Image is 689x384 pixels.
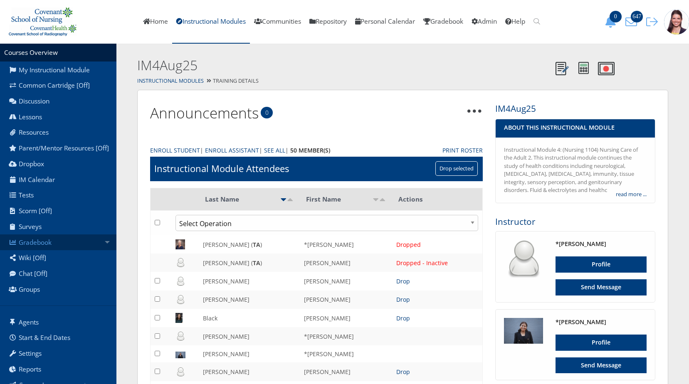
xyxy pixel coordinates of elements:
[373,198,379,201] img: asc.png
[300,290,392,309] td: [PERSON_NAME]
[300,188,392,210] th: First Name
[556,62,569,75] img: Notes
[396,314,410,322] a: Drop
[396,277,410,285] a: Drop
[116,75,689,87] div: Training Details
[556,357,647,374] a: Send Message
[154,162,289,175] h1: Instructional Module Attendees
[205,146,259,155] a: Enroll Assistant
[4,48,58,57] a: Courses Overview
[396,258,478,267] div: Dropped - Inactive
[199,345,300,362] td: [PERSON_NAME]
[504,318,543,344] img: 2687_125_125.jpg
[622,17,643,26] a: 647
[300,309,392,327] td: [PERSON_NAME]
[150,103,259,123] a: Announcements0
[199,254,300,272] td: [PERSON_NAME] ( )
[495,103,655,115] h3: IM4Aug25
[598,62,615,75] img: Record Video Note
[199,362,300,381] td: [PERSON_NAME]
[199,327,300,345] td: [PERSON_NAME]
[137,56,551,75] h2: IM4Aug25
[664,10,689,34] img: 1943_125_125.jpg
[610,11,622,22] span: 0
[199,290,300,309] td: [PERSON_NAME]
[504,123,647,132] h4: About This Instructional Module
[199,235,300,254] td: [PERSON_NAME] ( )
[300,327,392,345] td: *[PERSON_NAME]
[622,16,643,28] button: 647
[504,240,543,279] img: user_64.png
[504,146,647,194] div: Instructional Module 4: (Nursing 1104) Nursing Care of the Adult 2. This instructional module con...
[199,188,300,210] th: Last Name
[137,77,204,84] a: Instructional Modules
[300,345,392,362] td: *[PERSON_NAME]
[287,198,294,201] img: desc.png
[261,107,273,118] span: 0
[602,16,622,28] button: 0
[442,146,483,155] a: Print Roster
[280,198,287,201] img: asc_active.png
[602,17,622,26] a: 0
[253,259,260,267] b: TA
[396,368,410,376] a: Drop
[264,146,285,155] a: See All
[556,256,647,273] a: Profile
[379,198,386,201] img: desc.png
[396,295,410,303] a: Drop
[396,240,478,249] div: Dropped
[253,241,260,249] b: TA
[631,11,643,22] span: 647
[616,190,647,199] a: read more ...
[435,161,478,176] input: Drop selected
[556,279,647,295] a: Send Message
[300,235,392,254] td: *[PERSON_NAME]
[199,309,300,327] td: Black
[556,335,647,351] a: Profile
[150,146,200,155] a: Enroll Student
[556,318,647,326] h4: *[PERSON_NAME]
[150,146,430,155] div: | | |
[578,62,589,74] img: Calculator
[392,188,482,210] th: Actions
[199,272,300,290] td: [PERSON_NAME]
[300,254,392,272] td: [PERSON_NAME]
[495,216,655,228] h3: Instructor
[556,240,647,248] h4: *[PERSON_NAME]
[300,362,392,381] td: [PERSON_NAME]
[300,272,392,290] td: [PERSON_NAME]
